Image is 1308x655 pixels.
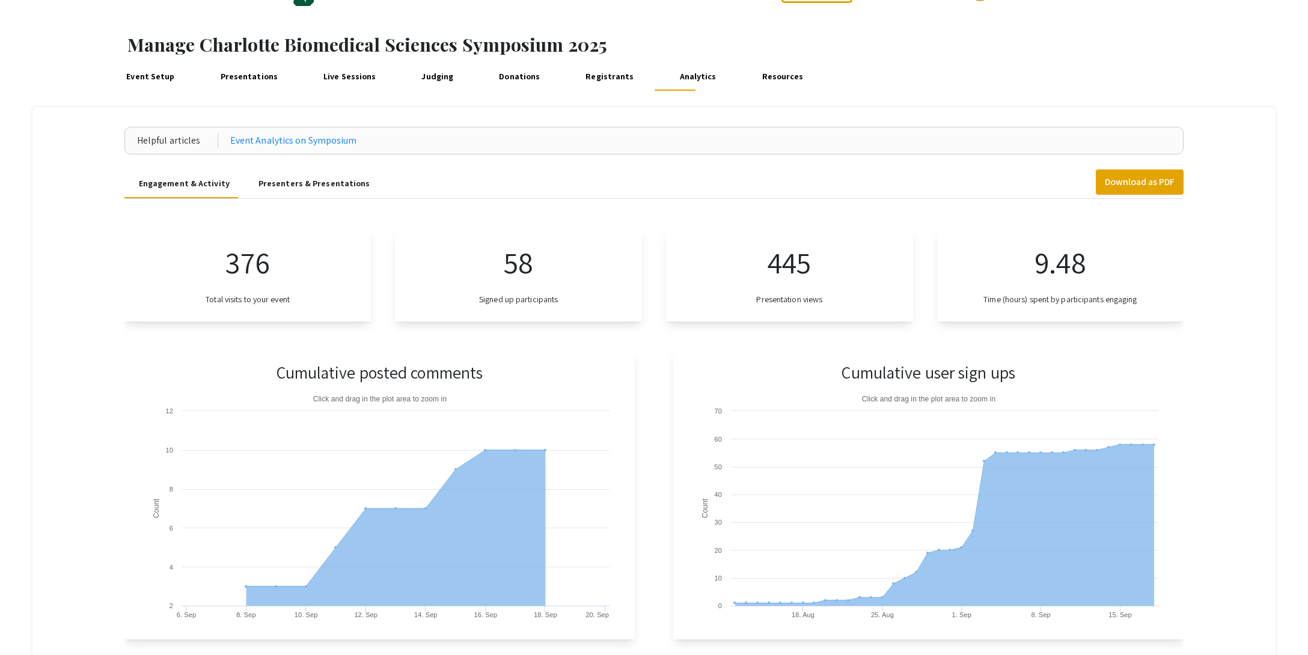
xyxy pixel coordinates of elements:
[983,294,1137,305] h3: Time (hours) spent by participants engaging
[718,602,722,609] text: 0
[759,62,807,91] a: Resources
[9,601,51,646] iframe: Chat
[230,133,357,148] a: Event Analytics on Symposium
[715,519,722,526] text: 30
[582,62,637,91] a: Registrants
[165,446,173,454] text: 10
[504,240,533,285] p: 58
[474,611,497,618] text: 16. Sep
[862,395,995,403] text: Click and drag in the plot area to zoom in
[1031,611,1050,618] text: 8. Sep
[715,574,722,582] text: 10
[1096,169,1184,195] button: Download as PDF
[715,547,722,554] text: 20
[258,177,370,190] div: Presenters & Presentations
[124,228,371,321] app-numeric-analytics: Total visits to your event
[666,228,913,321] app-numeric-analytics: Presentation views
[676,62,720,91] a: Analytics
[277,362,483,383] h3: Cumulative posted comments
[952,611,971,618] text: 1. Sep
[206,294,290,305] h3: Total visits to your event
[170,602,173,609] text: 2
[236,611,255,618] text: 8. Sep
[170,486,173,493] text: 8
[313,395,447,403] text: Click and drag in the plot area to zoom in
[496,62,543,91] a: Donations
[139,177,230,190] div: Engagement & Activity
[176,611,195,618] text: 6. Sep
[871,611,894,618] text: 25. Aug
[715,436,722,443] text: 60
[295,611,318,618] text: 10. Sep
[217,62,281,91] a: Presentations
[715,463,722,471] text: 50
[768,240,811,285] p: 445
[1108,611,1132,618] text: 15. Sep
[165,407,173,415] text: 12
[479,294,558,305] h3: Signed up participants
[395,228,642,321] app-numeric-analytics: Signed up participants
[701,498,709,518] text: Count
[170,525,173,532] text: 6
[842,362,1015,383] h3: Cumulative user sign ups
[170,564,173,571] text: 4
[225,240,269,285] p: 376
[756,294,822,305] h3: Presentation views
[320,62,379,91] a: Live Sessions
[123,62,178,91] a: Event Setup
[414,611,438,618] text: 14. Sep
[127,34,1308,55] h1: Manage Charlotte Biomedical Sciences Symposium 2025
[715,407,722,415] text: 70
[937,228,1184,321] app-numeric-analytics: Time (hours) spent by participants engaging
[418,62,457,91] a: Judging
[1034,240,1086,285] p: 9.48
[534,611,557,618] text: 18. Sep
[152,498,160,518] text: Count
[715,491,722,498] text: 40
[137,133,218,148] div: Helpful articles
[585,611,609,618] text: 20. Sep
[354,611,377,618] text: 12. Sep
[792,611,814,618] text: 18. Aug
